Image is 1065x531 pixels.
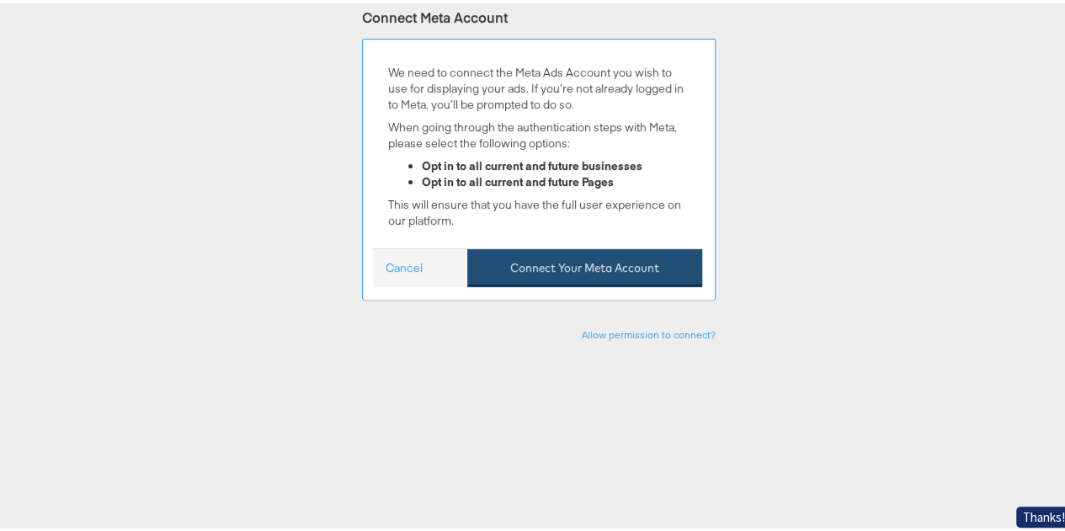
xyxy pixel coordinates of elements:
p: This will ensure that you have the full user experience on our platform. [388,194,690,225]
strong: Opt in to all current and future businesses [422,155,642,170]
p: We need to connect the Meta Ads Account you wish to use for displaying your ads. If you’re not al... [388,61,690,109]
strong: Opt in to all current and future Pages [422,171,614,186]
a: Allow permission to connect? [582,325,716,337]
a: Cancel [386,257,423,273]
div: Connect Meta Account [362,4,716,24]
p: When going through the authentication steps with Meta, please select the following options: [388,116,690,147]
button: Connect Your Meta Account [467,246,702,284]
